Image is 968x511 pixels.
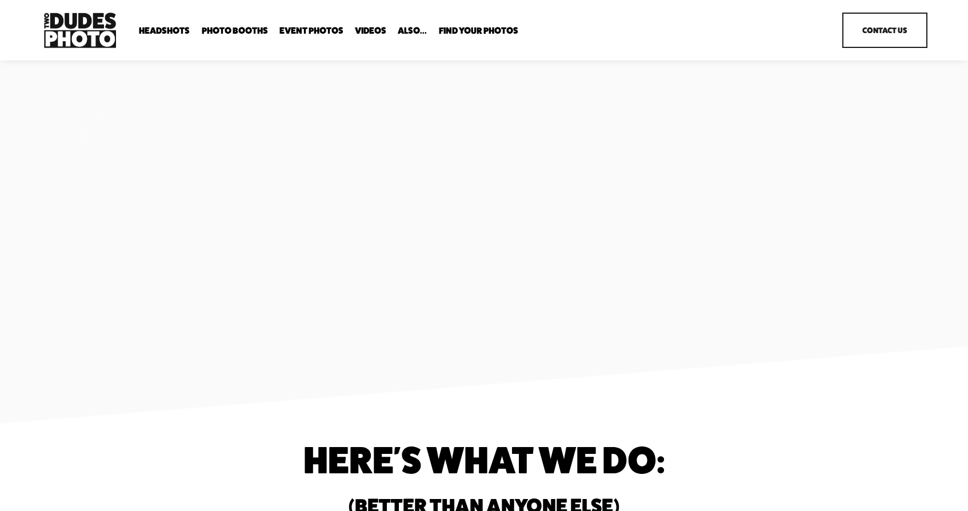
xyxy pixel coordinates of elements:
[398,26,427,35] span: Also...
[41,250,346,307] strong: Two Dudes Photo is a full-service photography & video production agency delivering premium experi...
[398,25,427,36] a: folder dropdown
[151,443,817,477] h1: Here's What We do:
[842,13,927,48] a: Contact Us
[279,25,343,36] a: Event Photos
[41,10,119,51] img: Two Dudes Photo | Headshots, Portraits &amp; Photo Booths
[139,25,190,36] a: folder dropdown
[439,25,518,36] a: folder dropdown
[41,92,369,230] h1: Unmatched Quality. Unparalleled Speed.
[202,26,268,35] span: Photo Booths
[439,26,518,35] span: Find Your Photos
[355,25,386,36] a: Videos
[202,25,268,36] a: folder dropdown
[139,26,190,35] span: Headshots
